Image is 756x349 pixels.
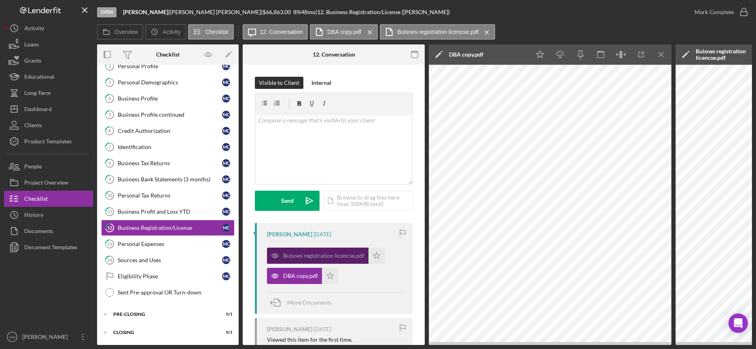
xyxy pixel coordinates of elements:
div: DBA copy.pdf [449,51,483,58]
a: Grants [4,53,93,69]
button: DBA copy.pdf [310,24,378,40]
div: People [24,158,42,177]
tspan: 4 [108,96,111,101]
div: Project Overview [24,174,68,193]
div: Open Intercom Messenger [728,313,748,333]
a: 4Business ProfileMC [101,90,235,107]
button: Move Documents [267,292,340,313]
div: M C [222,191,230,200]
button: Activity [145,24,186,40]
a: 2Personal ProfileMC [101,58,235,74]
tspan: 14 [107,257,112,263]
div: M C [222,240,230,248]
div: M C [222,208,230,216]
a: Eligibility PhaseMC [101,268,235,284]
div: M C [222,143,230,151]
div: Credit Authorization [118,128,222,134]
a: 9Business Bank Statements (3 months)MC [101,171,235,187]
div: 0 / 1 [218,312,233,317]
tspan: 6 [108,128,111,133]
div: Eligibility Phase [118,273,222,280]
tspan: 2 [108,63,111,69]
a: History [4,207,93,223]
div: Buisnes registration licencse.pdf [283,252,364,259]
button: Overview [97,24,143,40]
div: History [24,207,43,225]
div: DBA copy.pdf [283,273,318,279]
button: Document Templates [4,239,93,255]
div: | 12. Business Registration/License ([PERSON_NAME]) [316,9,450,15]
tspan: 11 [107,209,112,214]
time: 2025-08-08 15:21 [313,231,331,238]
label: DBA copy.pdf [327,29,361,35]
div: | [123,9,170,15]
div: Business Profile continued [118,111,222,118]
text: GM [9,335,15,339]
button: GM[PERSON_NAME] [4,329,93,345]
div: Checklist [24,191,48,209]
label: Buisnes registration licencse.pdf [397,29,479,35]
tspan: 5 [108,112,111,117]
div: M C [222,111,230,119]
label: Activity [163,29,180,35]
div: Mark Complete [695,4,734,20]
a: Checklist [4,191,93,207]
button: Internal [307,77,335,89]
button: Clients [4,117,93,133]
tspan: 12 [107,225,112,230]
div: M C [222,95,230,103]
button: Send [255,191,320,211]
div: [PERSON_NAME] [267,326,312,332]
div: Clients [24,117,42,135]
div: 48 mo [301,9,316,15]
div: Checklist [156,51,180,58]
tspan: 13 [107,241,112,246]
label: Checklist [205,29,229,35]
a: People [4,158,93,174]
div: M C [222,159,230,167]
div: M C [222,224,230,232]
div: Dashboard [24,101,52,119]
div: Business Bank Statements (3 months) [118,176,222,183]
a: 11Business Profit and Loss YTDMC [101,204,235,220]
div: [PERSON_NAME] [PERSON_NAME] | [170,9,263,15]
div: 0 / 1 [218,330,233,335]
button: Buisnes registration licencse.pdf [267,248,385,264]
div: [PERSON_NAME] [267,231,312,238]
a: Sent Pre-approval OR Turn-down [101,284,235,301]
div: $66,863.00 [263,9,293,15]
a: Project Overview [4,174,93,191]
button: Documents [4,223,93,239]
tspan: 9 [108,177,111,182]
a: 7IdentificationMC [101,139,235,155]
div: Send [281,191,294,211]
button: Mark Complete [686,4,752,20]
div: Business Profit and Loss YTD [118,208,222,215]
a: 5Business Profile continuedMC [101,107,235,123]
time: 2025-08-08 15:18 [313,326,331,332]
div: Grants [24,53,41,71]
div: Personal Tax Returns [118,192,222,199]
div: Document Templates [24,239,77,257]
button: Activity [4,20,93,36]
button: Long-Term [4,85,93,101]
b: [PERSON_NAME] [123,8,168,15]
button: 12. Conversation [243,24,308,40]
div: M C [222,256,230,264]
a: Product Templates [4,133,93,149]
a: 10Personal Tax ReturnsMC [101,187,235,204]
div: Viewed this item for the first time. [267,336,352,343]
div: Activity [24,20,44,38]
button: Educational [4,69,93,85]
div: Business Registration/License [118,225,222,231]
a: 6Credit AuthorizationMC [101,123,235,139]
tspan: 7 [108,144,111,149]
div: 8 % [293,9,301,15]
div: Pre-Closing [113,312,212,317]
button: Checklist [188,24,234,40]
div: Personal Demographics [118,79,222,86]
div: Long-Term [24,85,51,103]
